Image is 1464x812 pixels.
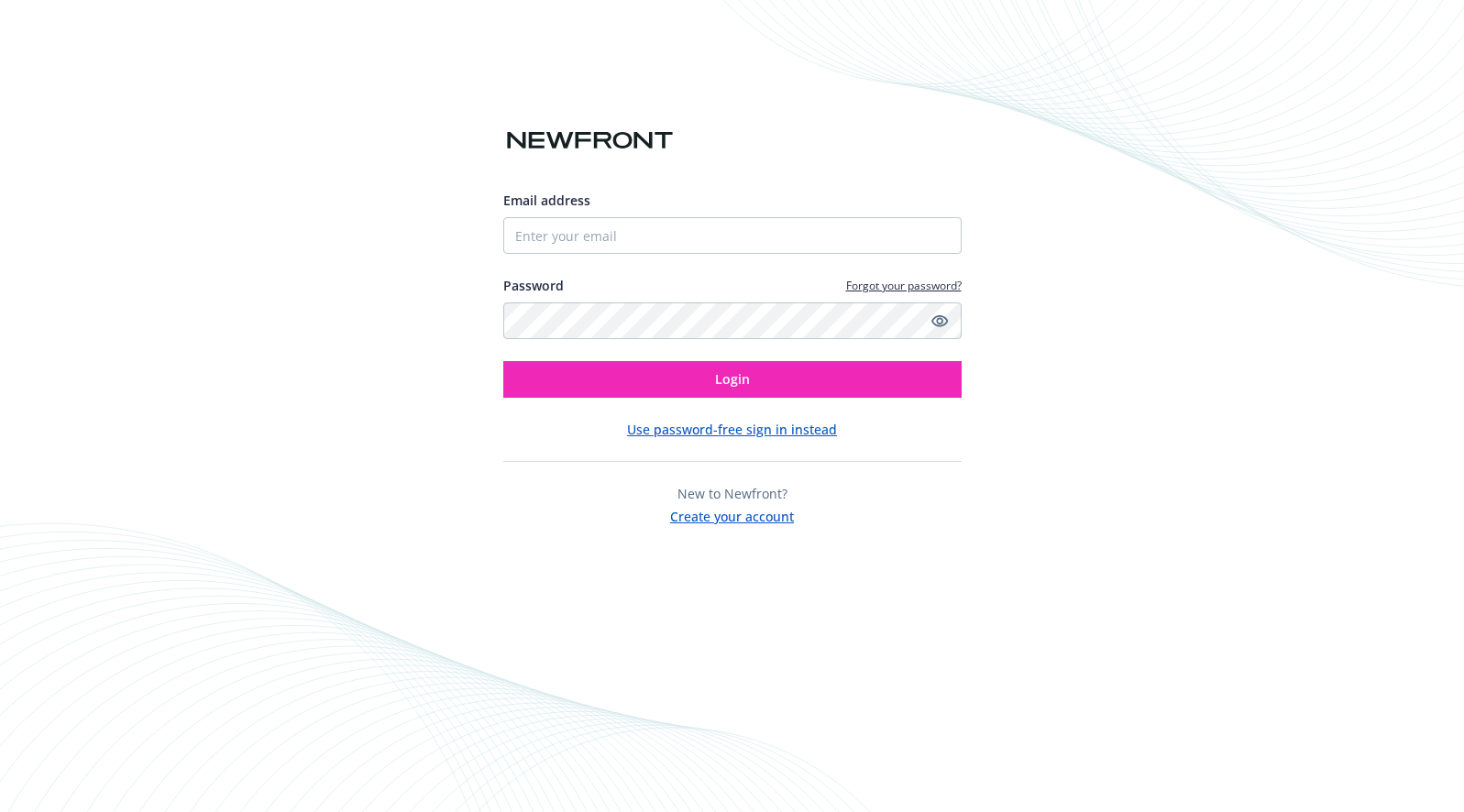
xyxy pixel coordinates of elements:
img: Newfront logo [503,125,677,157]
a: Forgot your password? [846,278,962,293]
a: Show password [929,310,951,332]
button: Create your account [670,503,794,526]
label: Password [503,276,564,295]
input: Enter your password [503,302,962,339]
span: Email address [503,192,590,209]
span: New to Newfront? [677,485,787,502]
button: Login [503,361,962,398]
span: Login [715,370,750,388]
button: Use password-free sign in instead [627,420,837,439]
input: Enter your email [503,217,962,254]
